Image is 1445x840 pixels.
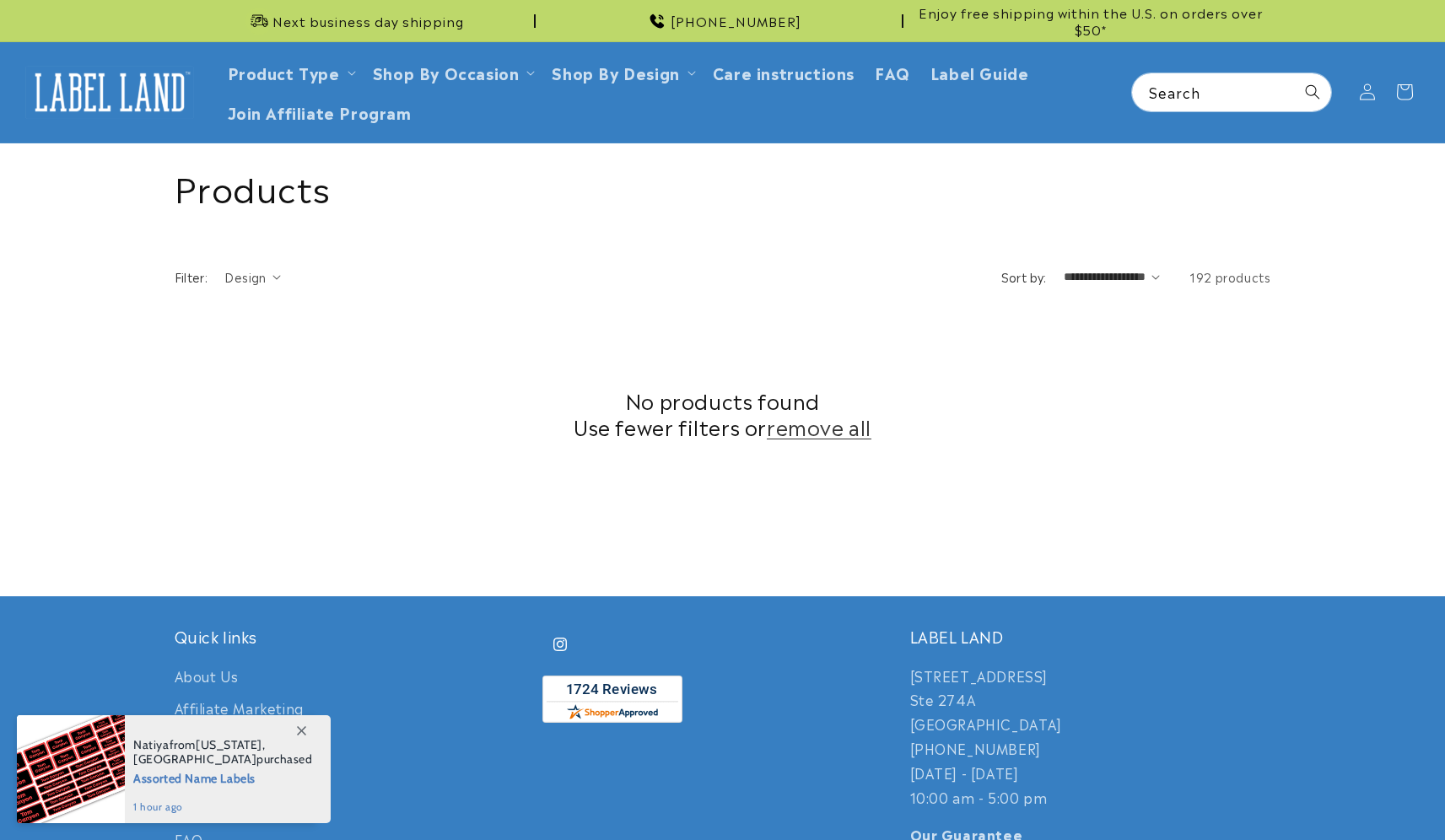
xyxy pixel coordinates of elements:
[272,13,464,30] span: Next business day shipping
[224,268,266,285] span: Design
[542,52,702,92] summary: Shop By Design
[875,62,910,82] span: FAQ
[224,268,281,286] summary: Design (0 selected)
[1189,268,1270,285] span: 192 products
[865,52,920,92] a: FAQ
[175,268,208,286] h2: Filter:
[25,66,194,118] img: Label Land
[133,737,170,752] span: Natiya
[910,4,1271,37] span: Enjoy free shipping within the U.S. on orders over $50*
[175,627,536,646] h2: Quick links
[175,164,1271,208] h1: Products
[228,102,412,121] span: Join Affiliate Program
[175,664,239,692] a: About Us
[930,62,1029,82] span: Label Guide
[767,413,871,439] a: remove all
[910,627,1271,646] h2: LABEL LAND
[671,13,801,30] span: [PHONE_NUMBER]
[703,52,865,92] a: Care instructions
[228,61,340,83] a: Product Type
[1276,767,1428,823] iframe: Gorgias live chat messenger
[910,664,1271,810] p: [STREET_ADDRESS] Ste 274A [GEOGRAPHIC_DATA] [PHONE_NUMBER] [DATE] - [DATE] 10:00 am - 5:00 pm
[218,52,363,92] summary: Product Type
[19,60,201,125] a: Label Land
[175,387,1271,439] h2: No products found Use fewer filters or
[218,92,422,132] a: Join Affiliate Program
[196,737,262,752] span: [US_STATE]
[373,62,520,82] span: Shop By Occasion
[133,738,313,767] span: from , purchased
[133,751,256,767] span: [GEOGRAPHIC_DATA]
[363,52,542,92] summary: Shop By Occasion
[552,61,679,83] a: Shop By Design
[175,692,304,724] a: Affiliate Marketing
[1001,268,1047,285] label: Sort by:
[920,52,1039,92] a: Label Guide
[713,62,855,82] span: Care instructions
[542,676,682,723] img: Customer Reviews
[1294,73,1331,110] button: Search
